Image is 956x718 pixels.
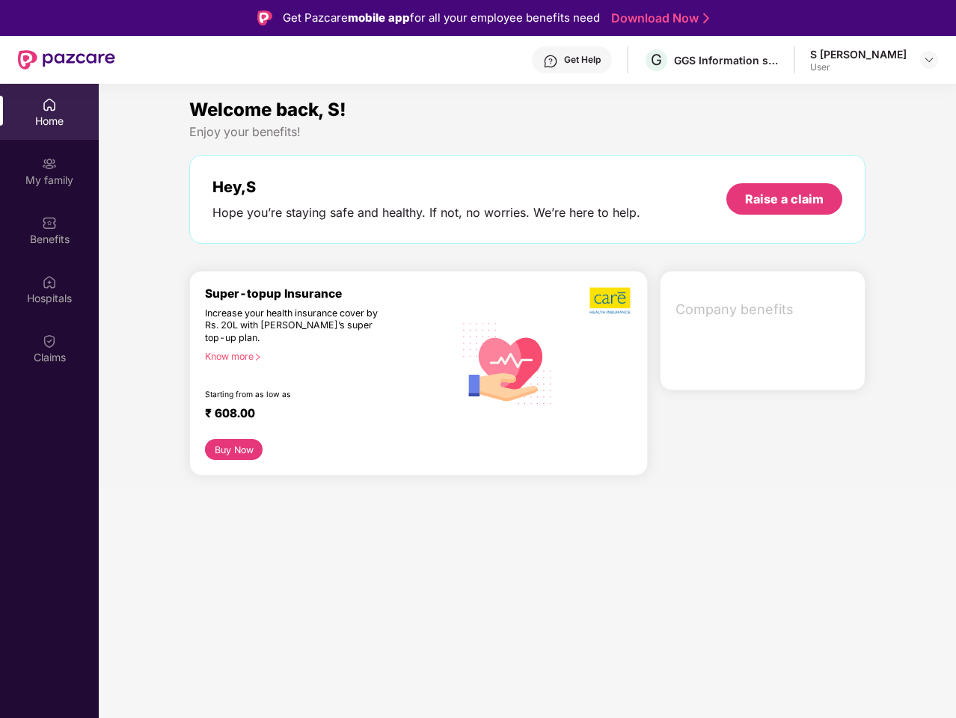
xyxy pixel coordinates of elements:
div: ₹ 608.00 [205,406,439,424]
img: svg+xml;base64,PHN2ZyBpZD0iRHJvcGRvd24tMzJ4MzIiIHhtbG5zPSJodHRwOi8vd3d3LnczLm9yZy8yMDAwL3N2ZyIgd2... [923,54,935,66]
div: Enjoy your benefits! [189,124,865,140]
div: Hey, S [212,178,640,196]
div: User [810,61,907,73]
div: Hope you’re staying safe and healthy. If not, no worries. We’re here to help. [212,205,640,221]
strong: mobile app [348,10,410,25]
span: Company benefits [675,299,853,320]
div: Company benefits [667,290,865,329]
img: svg+xml;base64,PHN2ZyBpZD0iSG9zcGl0YWxzIiB4bWxucz0iaHR0cDovL3d3dy53My5vcmcvMjAwMC9zdmciIHdpZHRoPS... [42,274,57,289]
img: svg+xml;base64,PHN2ZyBpZD0iQ2xhaW0iIHhtbG5zPSJodHRwOi8vd3d3LnczLm9yZy8yMDAwL3N2ZyIgd2lkdGg9IjIwIi... [42,334,57,349]
div: Starting from as low as [205,390,390,400]
div: Get Pazcare for all your employee benefits need [283,9,600,27]
span: right [254,353,262,361]
img: Stroke [703,10,709,26]
div: S [PERSON_NAME] [810,47,907,61]
img: svg+xml;base64,PHN2ZyBpZD0iSGVscC0zMngzMiIgeG1sbnM9Imh0dHA6Ly93d3cudzMub3JnLzIwMDAvc3ZnIiB3aWR0aD... [543,54,558,69]
img: b5dec4f62d2307b9de63beb79f102df3.png [589,286,632,315]
span: G [651,51,662,69]
img: New Pazcare Logo [18,50,115,70]
div: GGS Information services private limited [674,53,779,67]
img: svg+xml;base64,PHN2ZyBpZD0iSG9tZSIgeG1sbnM9Imh0dHA6Ly93d3cudzMub3JnLzIwMDAvc3ZnIiB3aWR0aD0iMjAiIG... [42,97,57,112]
div: Raise a claim [745,191,824,207]
div: Increase your health insurance cover by Rs. 20L with [PERSON_NAME]’s super top-up plan. [205,307,390,345]
div: Get Help [564,54,601,66]
button: Buy Now [205,439,263,460]
img: svg+xml;base64,PHN2ZyB3aWR0aD0iMjAiIGhlaWdodD0iMjAiIHZpZXdCb3g9IjAgMCAyMCAyMCIgZmlsbD0ibm9uZSIgeG... [42,156,57,171]
div: Super-topup Insurance [205,286,454,301]
img: Logo [257,10,272,25]
a: Download Now [611,10,705,26]
span: Welcome back, S! [189,99,346,120]
img: svg+xml;base64,PHN2ZyB4bWxucz0iaHR0cDovL3d3dy53My5vcmcvMjAwMC9zdmciIHhtbG5zOnhsaW5rPSJodHRwOi8vd3... [454,308,561,417]
img: svg+xml;base64,PHN2ZyBpZD0iQmVuZWZpdHMiIHhtbG5zPSJodHRwOi8vd3d3LnczLm9yZy8yMDAwL3N2ZyIgd2lkdGg9Ij... [42,215,57,230]
div: Know more [205,351,445,361]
